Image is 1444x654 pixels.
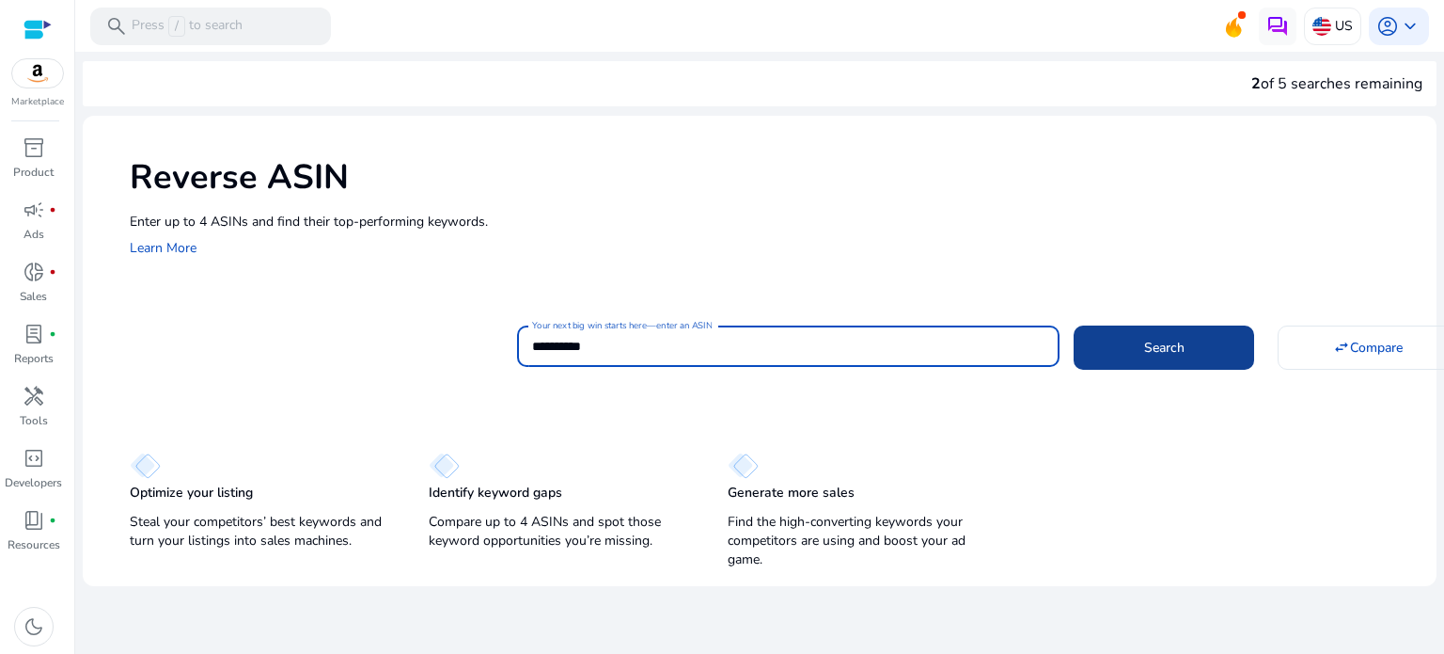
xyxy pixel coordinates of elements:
[130,157,1418,198] h1: Reverse ASIN
[23,136,45,159] span: inventory_2
[14,350,54,367] p: Reports
[20,412,48,429] p: Tools
[23,385,45,407] span: handyman
[20,288,47,305] p: Sales
[130,239,196,257] a: Learn More
[11,95,64,109] p: Marketplace
[728,484,855,502] p: Generate more sales
[1251,73,1261,94] span: 2
[23,199,45,221] span: campaign
[23,615,45,638] span: dark_mode
[49,517,56,524] span: fiber_manual_record
[130,484,253,502] p: Optimize your listing
[532,319,712,332] mat-label: Your next big win starts here—enter an ASIN
[1399,15,1421,38] span: keyboard_arrow_down
[1144,338,1185,358] span: Search
[168,16,185,37] span: /
[728,513,989,569] p: Find the high-converting keywords your competitors are using and boost your ad game.
[130,513,391,550] p: Steal your competitors’ best keywords and turn your listings into sales machines.
[1350,338,1403,358] span: Compare
[24,226,44,243] p: Ads
[49,206,56,214] span: fiber_manual_record
[12,59,63,88] img: amazon.svg
[23,509,45,532] span: book_4
[13,164,54,181] p: Product
[429,453,460,479] img: diamond.svg
[1312,17,1331,36] img: us.svg
[132,16,243,37] p: Press to search
[23,261,45,283] span: donut_small
[1251,72,1422,95] div: of 5 searches remaining
[429,484,562,502] p: Identify keyword gaps
[23,323,45,345] span: lab_profile
[1335,9,1353,42] p: US
[429,513,690,550] p: Compare up to 4 ASINs and spot those keyword opportunities you’re missing.
[1333,339,1350,356] mat-icon: swap_horiz
[728,453,759,479] img: diamond.svg
[23,447,45,470] span: code_blocks
[49,330,56,338] span: fiber_manual_record
[49,268,56,276] span: fiber_manual_record
[8,536,60,553] p: Resources
[5,474,62,491] p: Developers
[1074,326,1254,369] button: Search
[1376,15,1399,38] span: account_circle
[105,15,128,38] span: search
[130,212,1418,231] p: Enter up to 4 ASINs and find their top-performing keywords.
[130,453,161,479] img: diamond.svg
